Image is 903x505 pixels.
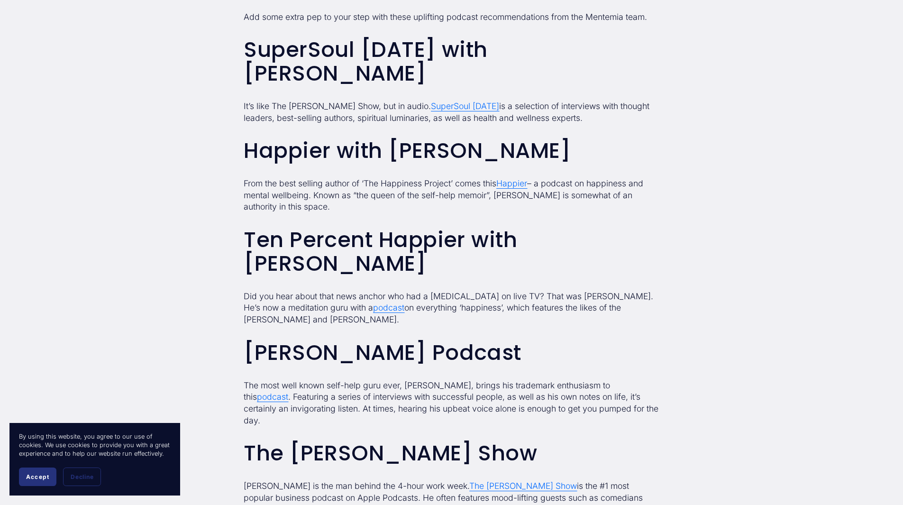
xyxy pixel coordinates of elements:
a: SuperSoul [DATE] [431,101,499,111]
a: Happier [496,178,527,188]
p: From the best selling author of ‘The Happiness Project’ comes this – a podcast on happiness and m... [244,178,659,213]
h2: The [PERSON_NAME] Show [244,441,659,465]
h2: [PERSON_NAME] Podcast [244,341,659,365]
p: The most well known self-help guru ever, [PERSON_NAME], brings his trademark enthusiasm to this .... [244,380,659,427]
a: podcast [257,392,288,402]
h2: SuperSoul [DATE] with [PERSON_NAME] [244,38,659,85]
button: Accept [19,468,56,486]
p: It’s like The [PERSON_NAME] Show, but in audio. is a selection of interviews with thought leaders... [244,101,659,124]
p: Did you hear about that news anchor who had a [MEDICAL_DATA] on live TV? That was [PERSON_NAME]. ... [244,291,659,326]
p: By using this website, you agree to our use of cookies. We use cookies to provide you with a grea... [19,432,171,458]
a: podcast [373,303,404,312]
span: Decline [71,473,93,480]
button: Decline [63,468,101,486]
p: Add some extra pep to your step with these uplifting podcast recommendations from the Mentemia team. [244,11,659,23]
span: Accept [26,473,49,480]
section: Cookie banner [9,423,180,496]
a: The [PERSON_NAME] Show [469,481,577,491]
h2: Ten Percent Happier with [PERSON_NAME] [244,228,659,275]
h2: Happier with [PERSON_NAME] [244,139,659,163]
